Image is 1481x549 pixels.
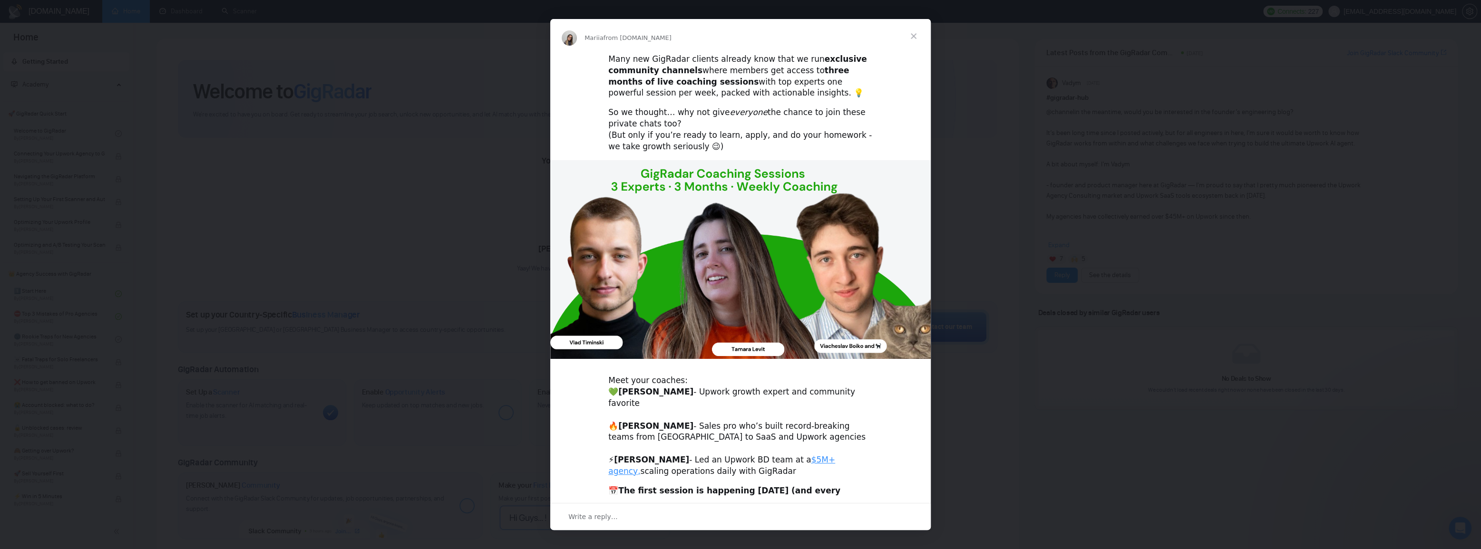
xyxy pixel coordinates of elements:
div: Meet your coaches: 💚 - Upwork growth expert and community favorite ​ 🔥 - Sales pro who’s built re... [608,375,873,477]
b: The first session is happening [DATE] (and every [DATE] in October) - are you joining us? [608,486,840,507]
div: 📅 😍 [608,485,873,508]
b: [PERSON_NAME] [618,387,693,396]
i: everyone [730,107,768,117]
span: Write a reply… [568,510,618,523]
span: Mariia [585,34,604,41]
b: three months of live coaching sessions [608,66,849,87]
b: [PERSON_NAME] [614,455,689,464]
b: [PERSON_NAME] [618,421,693,431]
div: Many new GigRadar clients already know that we run where members get access to with top experts o... [608,54,873,99]
span: from [DOMAIN_NAME] [604,34,672,41]
div: Open conversation and reply [550,503,931,530]
div: So we thought… why not give the chance to join these private chats too? (But only if you’re ready... [608,107,873,152]
a: $5M+ agency, [608,455,835,476]
b: exclusive community channels [608,54,867,75]
span: Close [896,19,931,53]
img: Profile image for Mariia [562,30,577,46]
